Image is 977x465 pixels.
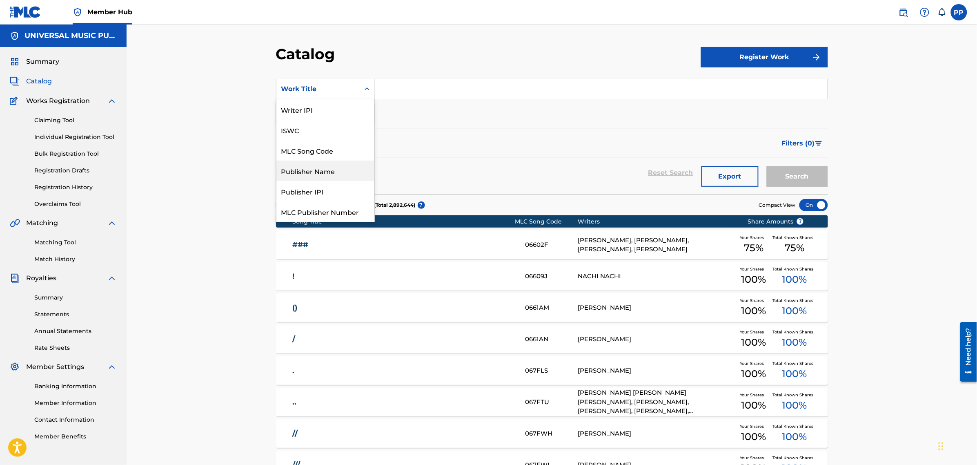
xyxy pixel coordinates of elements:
img: search [899,7,908,17]
img: Member Settings [10,362,20,372]
div: Help [917,4,933,20]
span: ? [418,201,425,209]
span: Your Shares [740,455,768,461]
span: Compact View [759,201,796,209]
a: () [292,303,514,313]
a: Banking Information [34,382,117,391]
img: Catalog [10,76,20,86]
iframe: Chat Widget [936,426,977,465]
div: Song Title [292,217,515,226]
div: Drag [939,434,944,458]
img: expand [107,362,117,372]
div: Writer IPI [276,99,374,120]
a: Summary [34,293,117,302]
span: 100 % [782,304,807,318]
span: Your Shares [740,235,768,241]
span: 100 % [741,398,766,413]
span: Total Known Shares [772,360,817,367]
img: Top Rightsholder [73,7,82,17]
a: Bulk Registration Tool [34,150,117,158]
div: 06602F [525,240,578,250]
div: [PERSON_NAME], [PERSON_NAME], [PERSON_NAME], [PERSON_NAME] [578,236,735,254]
span: Total Known Shares [772,266,817,272]
div: [PERSON_NAME] [578,429,735,438]
span: Royalties [26,273,56,283]
div: [PERSON_NAME] [578,366,735,376]
img: f7272a7cc735f4ea7f67.svg [812,52,821,62]
div: MLC Song Code [276,140,374,161]
span: 100 % [782,429,807,444]
img: Accounts [10,31,20,41]
div: [PERSON_NAME] [PERSON_NAME] [PERSON_NAME], [PERSON_NAME], [PERSON_NAME], [PERSON_NAME], [PERSON_N... [578,388,735,416]
span: Summary [26,57,59,67]
button: Export [701,166,759,187]
span: Catalog [26,76,52,86]
img: MLC Logo [10,6,41,18]
a: Public Search [895,4,912,20]
span: 100 % [782,272,807,287]
span: Your Shares [740,392,768,398]
span: Member Settings [26,362,84,372]
span: Your Shares [740,266,768,272]
span: Member Hub [87,7,132,17]
div: Publisher IPI [276,181,374,201]
span: 100 % [741,367,766,381]
img: expand [107,273,117,283]
img: expand [107,218,117,228]
a: CatalogCatalog [10,76,52,86]
div: 067FLS [525,366,578,376]
div: [PERSON_NAME] [578,335,735,344]
span: Works Registration [26,96,90,106]
span: Total Known Shares [772,297,817,304]
span: Total Known Shares [772,235,817,241]
div: 067FTU [525,398,578,407]
iframe: Resource Center [954,319,977,385]
h5: UNIVERSAL MUSIC PUB GROUP [24,31,117,40]
a: . [292,366,514,376]
a: .. [292,398,514,407]
span: Matching [26,218,58,228]
span: ? [797,218,803,225]
div: 0661AN [525,335,578,344]
span: 100 % [741,429,766,444]
form: Search Form [276,79,828,194]
span: Filters ( 0 ) [782,139,815,148]
img: expand [107,96,117,106]
a: ! [292,272,514,281]
img: filter [815,141,822,146]
span: Share Amounts [748,217,804,226]
span: Total Known Shares [772,455,817,461]
div: Writers [578,217,735,226]
h2: Catalog [276,45,339,63]
a: Match History [34,255,117,264]
span: Total Known Shares [772,329,817,335]
div: NACHI NACHI [578,272,735,281]
span: Total Known Shares [772,392,817,398]
a: Registration History [34,183,117,192]
img: Summary [10,57,20,67]
a: // [292,429,514,438]
span: Total Known Shares [772,423,817,429]
a: Member Benefits [34,432,117,441]
span: 100 % [782,335,807,350]
img: Works Registration [10,96,20,106]
span: 100 % [782,398,807,413]
a: Matching Tool [34,238,117,247]
div: 067FWH [525,429,578,438]
div: MLC Song Code [515,217,578,226]
span: 75 % [744,241,763,255]
div: [PERSON_NAME] [578,303,735,313]
a: Member Information [34,399,117,407]
a: Overclaims Tool [34,200,117,208]
a: Statements [34,310,117,319]
div: ISWC [276,120,374,140]
span: 75 % [785,241,804,255]
span: Your Shares [740,329,768,335]
div: Publisher Name [276,161,374,181]
button: Register Work [701,47,828,67]
span: 100 % [741,335,766,350]
img: Matching [10,218,20,228]
a: Rate Sheets [34,344,117,352]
